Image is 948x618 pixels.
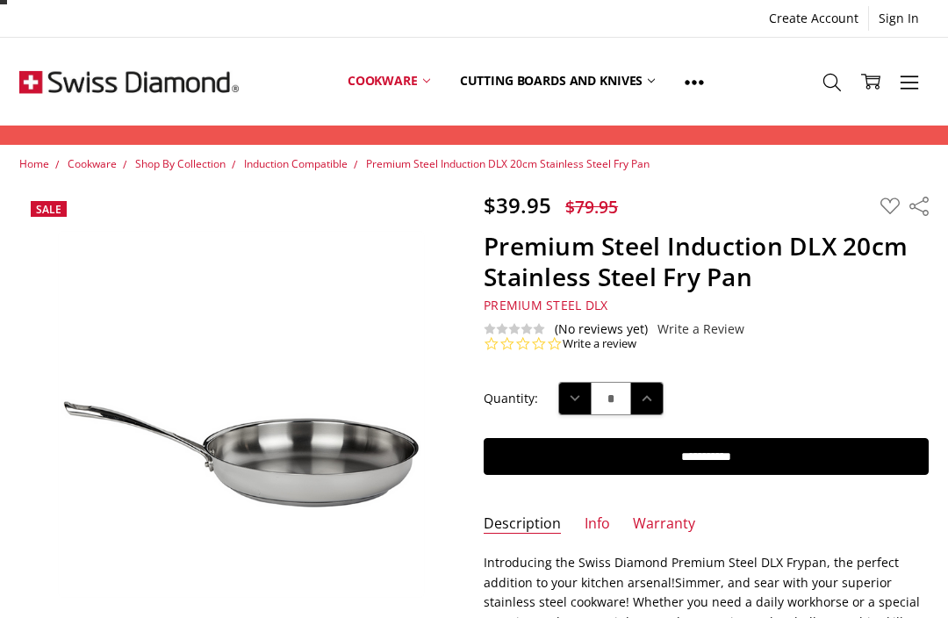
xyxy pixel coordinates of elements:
a: Info [585,514,610,535]
span: (No reviews yet) [555,322,648,336]
a: Cookware [333,42,445,120]
a: Description [484,514,561,535]
h1: Premium Steel Induction DLX 20cm Stainless Steel Fry Pan [484,231,928,292]
a: Write a Review [657,322,744,336]
span: $79.95 [565,195,618,219]
label: Quantity: [484,389,538,408]
a: Induction Compatible [244,156,348,171]
span: Introducing the Swiss Diamond Premium Steel DLX Frypan, the perfect addition to your kitchen arse... [484,554,899,590]
a: Warranty [633,514,695,535]
a: Create Account [759,6,868,31]
img: Free Shipping On Every Order [19,38,239,126]
a: Shop By Collection [135,156,226,171]
a: Cookware [68,156,117,171]
a: Show All [670,42,719,121]
span: Premium Steel DLX [484,297,607,313]
a: Cutting boards and knives [445,42,671,120]
a: Sign In [869,6,929,31]
a: Premium Steel Induction DLX 20cm Stainless Steel Fry Pan [366,156,650,171]
a: Write a review [563,336,636,352]
span: Sale [36,202,61,217]
span: $39.95 [484,190,551,219]
a: Home [19,156,49,171]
